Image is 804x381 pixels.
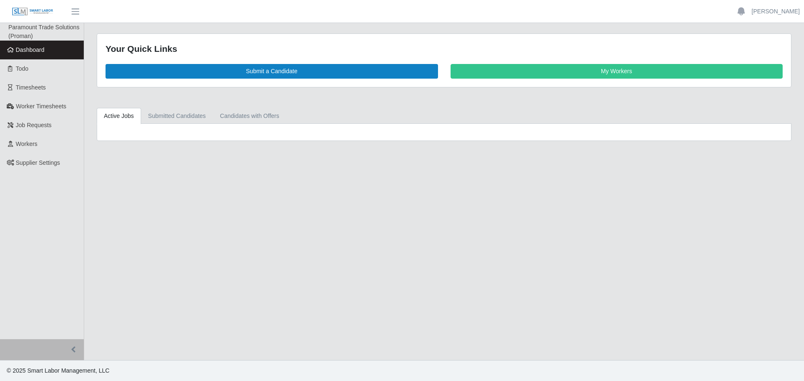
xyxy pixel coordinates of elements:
span: Job Requests [16,122,52,128]
span: Dashboard [16,46,45,53]
span: Workers [16,141,38,147]
span: Worker Timesheets [16,103,66,110]
a: Submitted Candidates [141,108,213,124]
span: Supplier Settings [16,159,60,166]
a: Candidates with Offers [213,108,286,124]
a: Submit a Candidate [106,64,438,79]
span: Todo [16,65,28,72]
span: © 2025 Smart Labor Management, LLC [7,367,109,374]
a: Active Jobs [97,108,141,124]
span: Timesheets [16,84,46,91]
span: Paramount Trade Solutions (Proman) [8,24,80,39]
a: My Workers [451,64,783,79]
div: Your Quick Links [106,42,783,56]
a: [PERSON_NAME] [752,7,800,16]
img: SLM Logo [12,7,54,16]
